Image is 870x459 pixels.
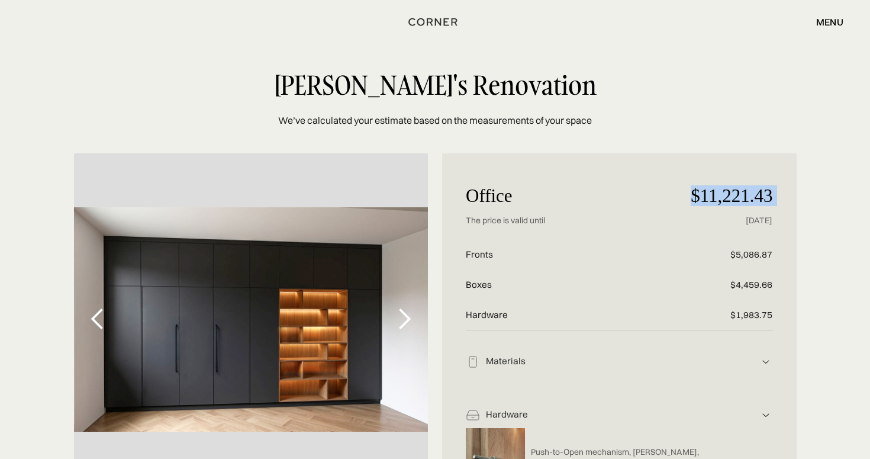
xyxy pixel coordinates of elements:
a: home [401,14,469,30]
p: Hardware [466,300,671,330]
div: Hardware [480,409,759,421]
p: $5,086.87 [671,240,773,270]
p: $1,983.75 [671,300,773,330]
div: [PERSON_NAME]'s Renovation [221,71,649,99]
p: The price is valid until [466,215,671,226]
p: [DATE] [671,215,773,226]
div: menu [816,17,843,27]
div: Materials [480,355,759,368]
p: $11,221.43 [671,177,773,215]
p: Boxes [466,270,671,300]
p: Office [466,177,671,215]
div: menu [804,12,843,32]
p: We’ve calculated your estimate based on the measurements of your space [278,113,592,127]
p: $4,459.66 [671,270,773,300]
p: Fronts [466,240,671,270]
